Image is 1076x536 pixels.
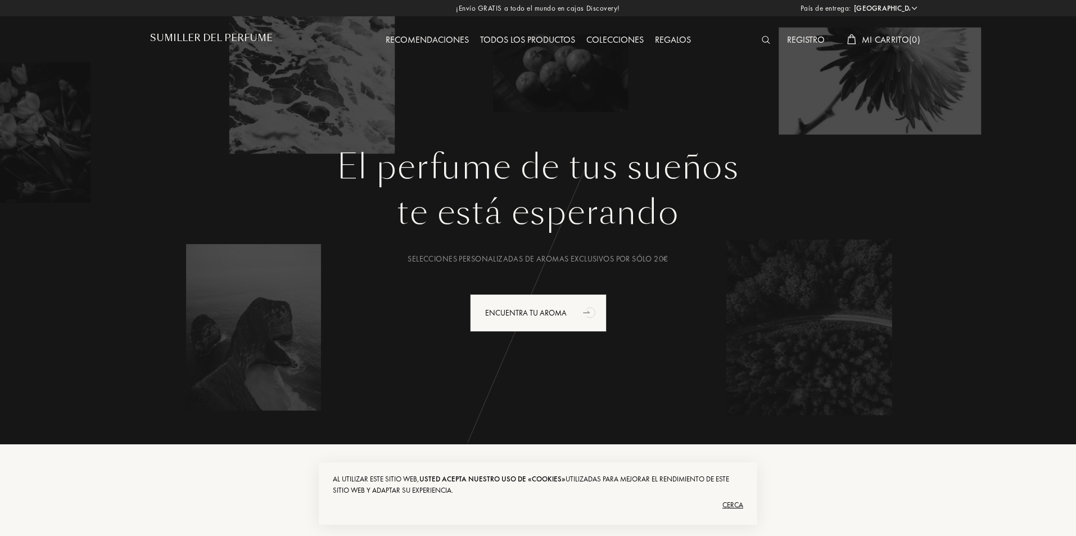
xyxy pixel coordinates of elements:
a: Encuentra tu aromaanimación [462,294,615,332]
a: Sumiller del perfume [150,33,273,48]
img: search_icn_white.svg [762,36,770,44]
a: Registro [781,34,830,46]
a: Recomendaciones [380,34,474,46]
font: usted acepta nuestro uso de «cookies» [419,474,566,484]
font: Todos los productos [480,34,575,46]
a: Todos los productos [474,34,581,46]
font: Selecciones personalizadas de aromas exclusivos por sólo 20€ [408,254,668,264]
a: Regalos [649,34,697,46]
font: Al utilizar este sitio web, [333,474,419,484]
font: Encuentra tu aroma [485,308,567,318]
img: cart_white.svg [847,34,856,44]
a: Colecciones [581,34,649,46]
font: 0 [912,34,917,46]
font: Mi carrito [862,34,909,46]
font: ( [909,34,912,46]
font: Cerca [722,500,743,510]
font: Registro [787,34,825,46]
div: animación [579,301,602,323]
font: ) [917,34,920,46]
font: ¡Envío GRATIS a todo el mundo en cajas Discovery! [456,3,620,13]
font: Regalos [655,34,691,46]
font: Colecciones [586,34,644,46]
font: País de entrega: [801,3,851,13]
font: El perfume de tus sueños [337,143,739,190]
font: Sumiller del perfume [150,31,273,44]
font: Recomendaciones [386,34,469,46]
font: te está esperando [397,189,679,236]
